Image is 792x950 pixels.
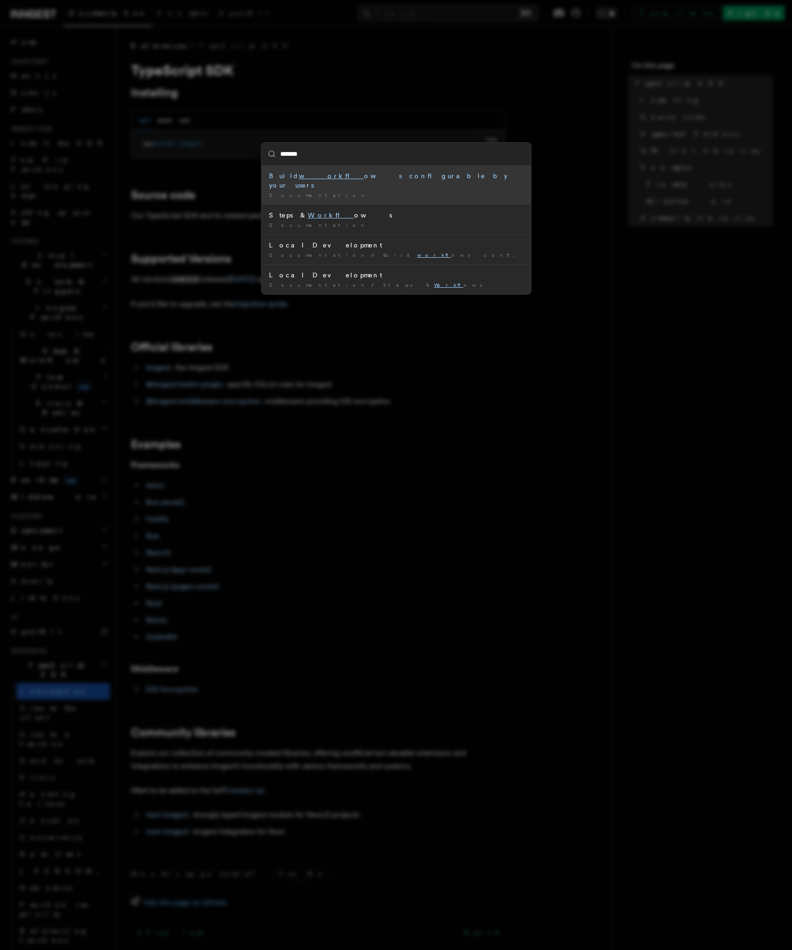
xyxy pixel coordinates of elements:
[371,282,379,288] span: /
[383,252,670,258] span: Build ows configurable by your users
[299,172,364,180] mark: workfl
[269,252,368,258] span: Documentation
[371,252,379,258] span: /
[383,282,488,288] span: Steps & ows
[269,192,368,198] span: Documentation
[269,282,368,288] span: Documentation
[308,211,354,219] mark: Workfl
[269,210,523,220] div: Steps & ows
[269,171,523,190] div: Build ows configurable by your users
[269,270,523,280] div: Local Development
[269,240,523,250] div: Local Development
[417,252,451,258] mark: workfl
[269,222,368,228] span: Documentation
[434,282,464,288] mark: Workfl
